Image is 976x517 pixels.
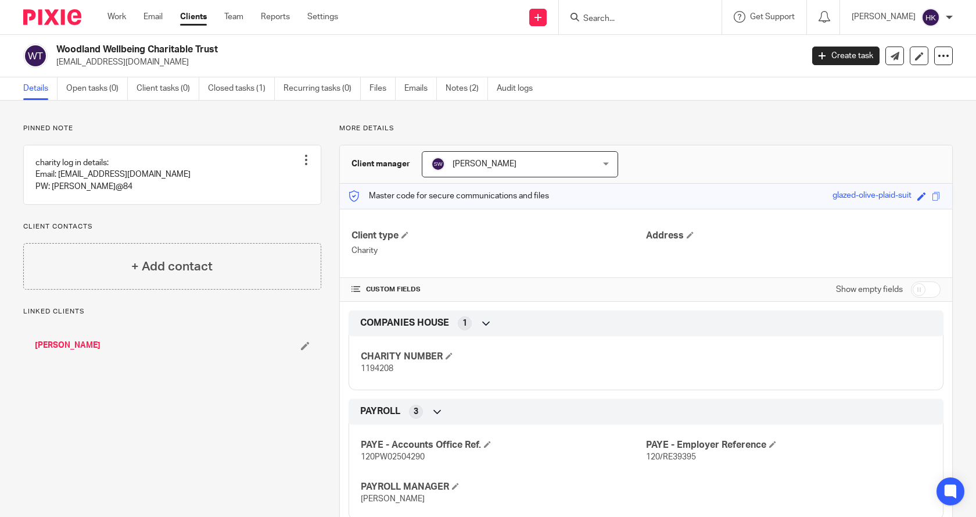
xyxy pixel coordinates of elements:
span: 1 [462,318,467,329]
span: 120/RE39395 [646,453,696,461]
span: COMPANIES HOUSE [360,317,449,329]
p: Master code for secure communications and files [349,190,549,202]
a: Details [23,77,58,100]
span: 1194208 [361,365,393,373]
h4: PAYE - Employer Reference [646,439,931,451]
img: svg%3E [921,8,940,27]
span: [PERSON_NAME] [453,160,516,168]
p: Linked clients [23,307,321,316]
p: Charity [351,245,646,256]
a: [PERSON_NAME] [35,340,101,351]
a: Clients [180,11,207,23]
h4: + Add contact [131,258,213,276]
a: Create task [812,47,880,65]
div: glazed-olive-plaid-suit [833,190,912,203]
h4: CUSTOM FIELDS [351,285,646,294]
h4: Client type [351,230,646,242]
input: Search [582,14,687,24]
p: [EMAIL_ADDRESS][DOMAIN_NAME] [56,56,795,68]
a: Team [224,11,243,23]
a: Work [107,11,126,23]
h4: PAYROLL MANAGER [361,481,646,493]
a: Client tasks (0) [137,77,199,100]
h3: Client manager [351,158,410,170]
a: Open tasks (0) [66,77,128,100]
h4: PAYE - Accounts Office Ref. [361,439,646,451]
img: Pixie [23,9,81,25]
span: Get Support [750,13,795,21]
a: Recurring tasks (0) [284,77,361,100]
h2: Woodland Wellbeing Charitable Trust [56,44,647,56]
p: More details [339,124,953,133]
a: Audit logs [497,77,541,100]
a: Files [369,77,396,100]
label: Show empty fields [836,284,903,295]
img: svg%3E [431,157,445,171]
span: 3 [414,406,418,418]
a: Email [143,11,163,23]
p: Client contacts [23,222,321,231]
a: Reports [261,11,290,23]
a: Notes (2) [446,77,488,100]
span: PAYROLL [360,405,400,418]
a: Closed tasks (1) [208,77,275,100]
img: svg%3E [23,44,48,68]
a: Settings [307,11,338,23]
p: [PERSON_NAME] [852,11,916,23]
p: Pinned note [23,124,321,133]
a: Emails [404,77,437,100]
span: [PERSON_NAME] [361,495,425,503]
span: 120PW02504290 [361,453,425,461]
h4: Address [646,230,941,242]
h4: CHARITY NUMBER [361,351,646,363]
